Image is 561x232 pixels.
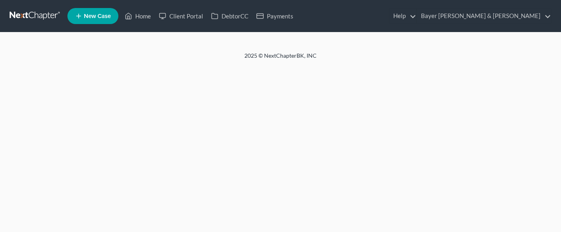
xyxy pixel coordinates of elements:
[121,9,155,23] a: Home
[52,52,509,66] div: 2025 © NextChapterBK, INC
[417,9,551,23] a: Bayer [PERSON_NAME] & [PERSON_NAME]
[389,9,416,23] a: Help
[207,9,252,23] a: DebtorCC
[67,8,118,24] new-legal-case-button: New Case
[155,9,207,23] a: Client Portal
[252,9,297,23] a: Payments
